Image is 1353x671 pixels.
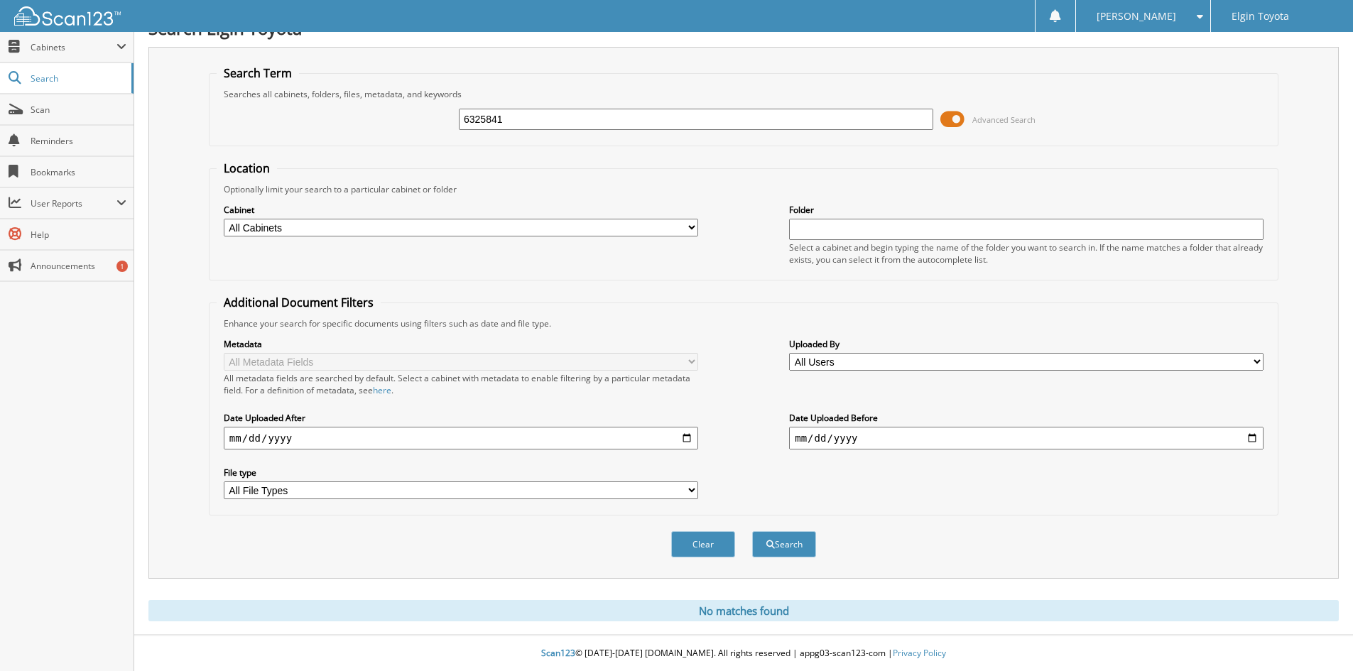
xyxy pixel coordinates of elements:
[224,338,698,350] label: Metadata
[972,114,1036,125] span: Advanced Search
[217,88,1271,100] div: Searches all cabinets, folders, files, metadata, and keywords
[373,384,391,396] a: here
[1232,12,1289,21] span: Elgin Toyota
[789,241,1264,266] div: Select a cabinet and begin typing the name of the folder you want to search in. If the name match...
[224,467,698,479] label: File type
[31,41,116,53] span: Cabinets
[224,372,698,396] div: All metadata fields are searched by default. Select a cabinet with metadata to enable filtering b...
[671,531,735,557] button: Clear
[31,104,126,116] span: Scan
[31,135,126,147] span: Reminders
[752,531,816,557] button: Search
[1097,12,1176,21] span: [PERSON_NAME]
[217,160,277,176] legend: Location
[14,6,121,26] img: scan123-logo-white.svg
[789,338,1264,350] label: Uploaded By
[224,412,698,424] label: Date Uploaded After
[116,261,128,272] div: 1
[1282,603,1353,671] iframe: Chat Widget
[31,229,126,241] span: Help
[31,72,124,84] span: Search
[224,204,698,216] label: Cabinet
[217,183,1271,195] div: Optionally limit your search to a particular cabinet or folder
[789,412,1264,424] label: Date Uploaded Before
[217,65,299,81] legend: Search Term
[224,427,698,449] input: start
[31,166,126,178] span: Bookmarks
[789,427,1264,449] input: end
[893,647,946,659] a: Privacy Policy
[134,636,1353,671] div: © [DATE]-[DATE] [DOMAIN_NAME]. All rights reserved | appg03-scan123-com |
[541,647,575,659] span: Scan123
[217,295,381,310] legend: Additional Document Filters
[789,204,1264,216] label: Folder
[217,317,1271,329] div: Enhance your search for specific documents using filters such as date and file type.
[148,600,1339,621] div: No matches found
[31,197,116,209] span: User Reports
[31,260,126,272] span: Announcements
